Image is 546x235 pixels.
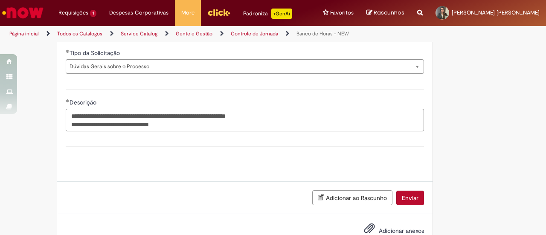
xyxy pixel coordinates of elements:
[374,9,404,17] span: Rascunhos
[181,9,195,17] span: More
[312,190,392,205] button: Adicionar ao Rascunho
[121,30,157,37] a: Service Catalog
[271,9,292,19] p: +GenAi
[70,49,122,57] span: Tipo da Solicitação
[66,49,70,53] span: Obrigatório Preenchido
[379,227,424,235] span: Adicionar anexos
[57,30,102,37] a: Todos os Catálogos
[396,191,424,205] button: Enviar
[58,9,88,17] span: Requisições
[109,9,168,17] span: Despesas Corporativas
[9,30,39,37] a: Página inicial
[1,4,45,21] img: ServiceNow
[70,99,98,106] span: Descrição
[66,109,424,131] textarea: Descrição
[330,9,354,17] span: Favoritos
[296,30,349,37] a: Banco de Horas - NEW
[66,99,70,102] span: Obrigatório Preenchido
[231,30,278,37] a: Controle de Jornada
[452,9,540,16] span: [PERSON_NAME] [PERSON_NAME]
[70,60,407,73] span: Dúvidas Gerais sobre o Processo
[366,9,404,17] a: Rascunhos
[207,6,230,19] img: click_logo_yellow_360x200.png
[6,26,357,42] ul: Trilhas de página
[176,30,212,37] a: Gente e Gestão
[243,9,292,19] div: Padroniza
[90,10,96,17] span: 1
